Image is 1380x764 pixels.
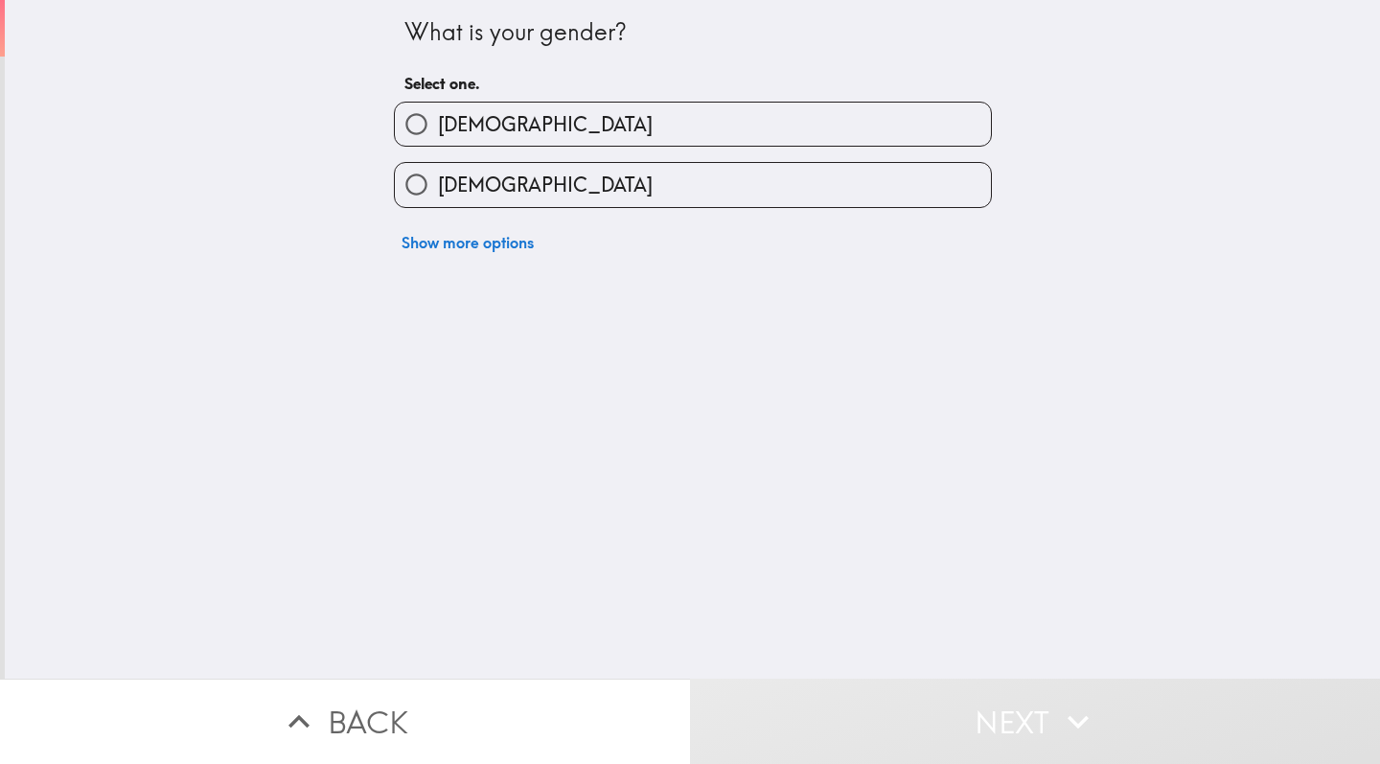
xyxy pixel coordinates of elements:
[438,111,653,138] span: [DEMOGRAPHIC_DATA]
[395,103,991,146] button: [DEMOGRAPHIC_DATA]
[690,679,1380,764] button: Next
[394,223,541,262] button: Show more options
[438,172,653,198] span: [DEMOGRAPHIC_DATA]
[404,73,981,94] h6: Select one.
[395,163,991,206] button: [DEMOGRAPHIC_DATA]
[404,16,981,49] div: What is your gender?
